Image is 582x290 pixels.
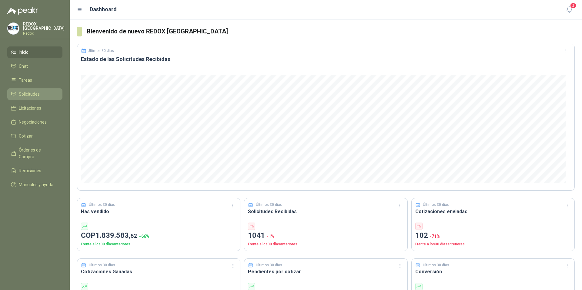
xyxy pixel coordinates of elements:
h3: Estado de las Solicitudes Recibidas [81,56,571,63]
a: Inicio [7,46,62,58]
h3: Bienvenido de nuevo REDOX [GEOGRAPHIC_DATA] [87,27,575,36]
p: Últimos 30 días [88,49,114,53]
p: Últimos 30 días [423,262,449,268]
p: Últimos 30 días [89,262,115,268]
span: Órdenes de Compra [19,147,57,160]
p: Últimos 30 días [89,202,115,208]
span: Negociaciones [19,119,47,125]
p: Últimos 30 días [423,202,449,208]
p: 102 [415,230,571,241]
a: Negociaciones [7,116,62,128]
h3: Cotizaciones Ganadas [81,268,236,275]
img: Company Logo [8,23,19,34]
h3: Conversión [415,268,571,275]
button: 2 [564,4,575,15]
span: Remisiones [19,167,41,174]
p: Últimos 30 días [256,202,282,208]
a: Remisiones [7,165,62,176]
p: 1041 [248,230,403,241]
a: Chat [7,60,62,72]
p: Frente a los 30 días anteriores [248,241,403,247]
span: + 66 % [139,234,149,239]
p: Frente a los 30 días anteriores [81,241,236,247]
p: COP [81,230,236,241]
a: Órdenes de Compra [7,144,62,162]
a: Licitaciones [7,102,62,114]
p: REDOX [GEOGRAPHIC_DATA] [23,22,65,30]
a: Tareas [7,74,62,86]
h1: Dashboard [90,5,117,14]
a: Cotizar [7,130,62,142]
img: Logo peakr [7,7,38,15]
span: Cotizar [19,133,33,139]
span: Solicitudes [19,91,40,97]
h3: Has vendido [81,208,236,215]
p: Últimos 30 días [256,262,282,268]
p: Frente a los 30 días anteriores [415,241,571,247]
span: -1 % [267,234,274,239]
span: Tareas [19,77,32,84]
span: Inicio [19,49,28,56]
span: -71 % [430,234,440,239]
span: 1.839.583 [95,231,137,240]
a: Manuales y ayuda [7,179,62,190]
span: Licitaciones [19,105,41,111]
span: ,62 [129,232,137,239]
a: Solicitudes [7,88,62,100]
p: Redox [23,32,65,35]
span: Chat [19,63,28,70]
h3: Pendientes por cotizar [248,268,403,275]
span: Manuales y ayuda [19,181,53,188]
span: 2 [570,3,577,9]
h3: Cotizaciones enviadas [415,208,571,215]
h3: Solicitudes Recibidas [248,208,403,215]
